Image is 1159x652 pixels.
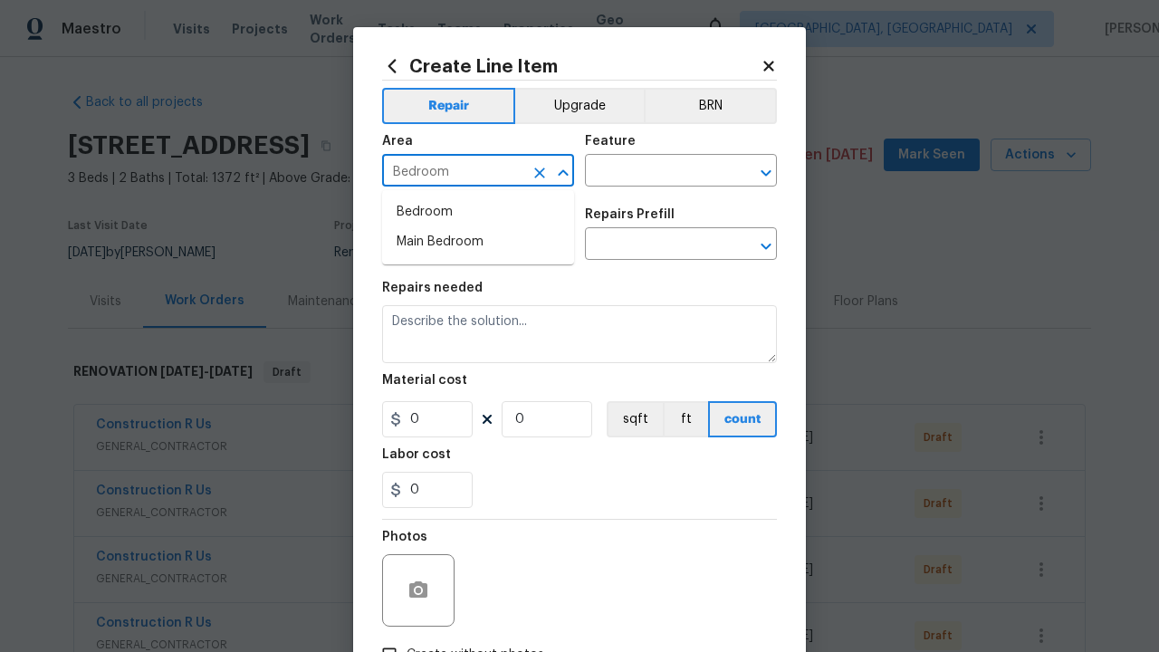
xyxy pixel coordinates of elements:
[753,160,779,186] button: Open
[382,374,467,387] h5: Material cost
[644,88,777,124] button: BRN
[382,531,427,543] h5: Photos
[585,208,675,221] h5: Repairs Prefill
[382,56,761,76] h2: Create Line Item
[382,227,574,257] li: Main Bedroom
[585,135,636,148] h5: Feature
[708,401,777,437] button: count
[382,282,483,294] h5: Repairs needed
[607,401,663,437] button: sqft
[382,448,451,461] h5: Labor cost
[382,135,413,148] h5: Area
[382,88,515,124] button: Repair
[382,197,574,227] li: Bedroom
[527,160,552,186] button: Clear
[753,234,779,259] button: Open
[663,401,708,437] button: ft
[515,88,645,124] button: Upgrade
[551,160,576,186] button: Close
